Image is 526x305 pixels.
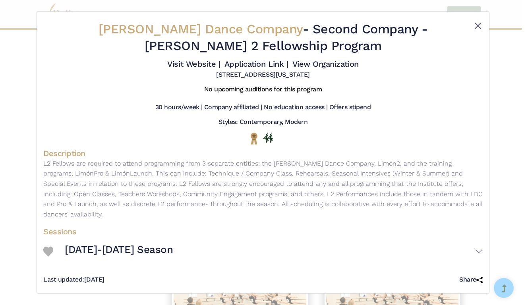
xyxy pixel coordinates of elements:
[43,158,483,220] p: L2 Fellows are required to attend programming from 3 separate entities: the [PERSON_NAME] Dance C...
[43,247,53,257] img: Heart
[204,103,262,112] h5: Company affiliated |
[459,276,483,284] h5: Share
[80,21,446,54] h2: - [PERSON_NAME] 2 Fellowship Program
[264,103,328,112] h5: No education access |
[204,85,322,94] h5: No upcoming auditions for this program
[292,59,359,69] a: View Organization
[155,103,203,112] h5: 30 hours/week |
[329,103,371,112] h5: Offers stipend
[473,21,483,31] button: Close
[263,133,273,143] img: In Person
[43,148,483,158] h4: Description
[313,21,427,37] span: Second Company -
[216,71,310,79] h5: [STREET_ADDRESS][US_STATE]
[43,276,84,283] span: Last updated:
[65,240,483,263] button: [DATE]-[DATE] Season
[43,276,104,284] h5: [DATE]
[167,59,220,69] a: Visit Website |
[99,21,303,37] span: [PERSON_NAME] Dance Company
[43,226,483,237] h4: Sessions
[219,118,308,126] h5: Styles: Contemporary, Modern
[224,59,288,69] a: Application Link |
[249,132,259,145] img: National
[65,243,173,257] h3: [DATE]-[DATE] Season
